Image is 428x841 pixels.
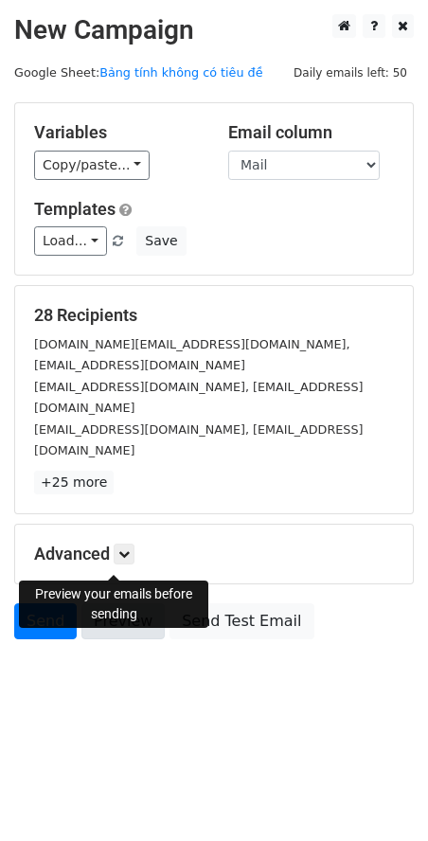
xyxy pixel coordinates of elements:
[14,603,77,639] a: Send
[34,380,363,416] small: [EMAIL_ADDRESS][DOMAIN_NAME], [EMAIL_ADDRESS][DOMAIN_NAME]
[287,63,414,83] span: Daily emails left: 50
[228,122,394,143] h5: Email column
[34,544,394,564] h5: Advanced
[136,226,186,256] button: Save
[34,122,200,143] h5: Variables
[34,337,350,373] small: [DOMAIN_NAME][EMAIL_ADDRESS][DOMAIN_NAME], [EMAIL_ADDRESS][DOMAIN_NAME]
[333,750,428,841] iframe: Chat Widget
[34,471,114,494] a: +25 more
[34,226,107,256] a: Load...
[34,199,116,219] a: Templates
[34,151,150,180] a: Copy/paste...
[19,581,208,628] div: Preview your emails before sending
[99,65,262,80] a: Bảng tính không có tiêu đề
[14,65,263,80] small: Google Sheet:
[14,14,414,46] h2: New Campaign
[34,422,363,458] small: [EMAIL_ADDRESS][DOMAIN_NAME], [EMAIL_ADDRESS][DOMAIN_NAME]
[287,65,414,80] a: Daily emails left: 50
[34,305,394,326] h5: 28 Recipients
[169,603,313,639] a: Send Test Email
